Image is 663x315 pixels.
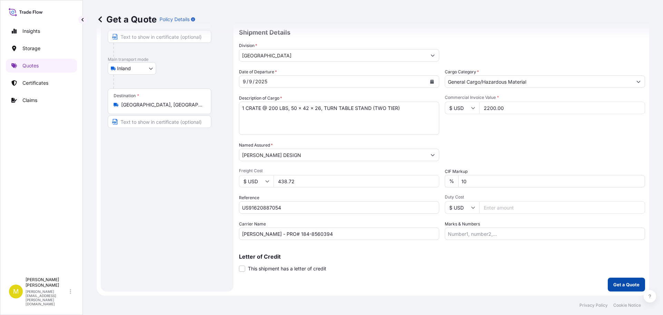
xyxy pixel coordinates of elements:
[632,75,645,88] button: Show suggestions
[22,28,40,35] p: Insights
[239,194,259,201] label: Reference
[239,42,257,49] label: Division
[22,45,40,52] p: Storage
[239,201,439,214] input: Your internal reference
[13,288,19,295] span: M
[608,278,645,291] button: Get a Quote
[445,221,480,228] label: Marks & Numbers
[445,95,645,100] span: Commercial Invoice Value
[108,62,156,75] button: Select transport
[26,277,68,288] p: [PERSON_NAME] [PERSON_NAME]
[458,175,645,187] input: Enter percentage
[445,228,645,240] input: Number1, number2,...
[254,77,268,86] div: year,
[6,93,77,107] a: Claims
[239,68,277,75] span: Date of Departure
[22,80,48,86] p: Certificates
[114,93,139,99] div: Destination
[117,65,131,72] span: Inland
[239,49,426,62] input: Type to search division
[248,77,253,86] div: day,
[6,76,77,90] a: Certificates
[160,16,190,23] p: Policy Details
[579,303,608,308] a: Privacy Policy
[97,14,157,25] p: Get a Quote
[239,142,273,149] label: Named Assured
[239,95,282,102] label: Description of Cargo
[6,59,77,73] a: Quotes
[26,289,68,306] p: [PERSON_NAME][EMAIL_ADDRESS][PERSON_NAME][DOMAIN_NAME]
[445,194,645,200] span: Duty Cost
[273,175,439,187] input: Enter amount
[426,49,439,62] button: Show suggestions
[108,115,211,128] input: Text to appear on certificate
[445,168,468,175] label: CIF Markup
[22,62,39,69] p: Quotes
[613,303,641,308] a: Cookie Notice
[22,97,37,104] p: Claims
[445,75,632,88] input: Select a commodity type
[479,201,645,214] input: Enter amount
[445,175,458,187] div: %
[6,41,77,55] a: Storage
[121,101,203,108] input: Destination
[445,68,479,75] label: Cargo Category
[248,265,326,272] span: This shipment has a letter of credit
[426,149,439,161] button: Show suggestions
[479,102,645,114] input: Type amount
[247,77,248,86] div: /
[426,76,438,87] button: Calendar
[239,228,439,240] input: Enter name
[242,77,247,86] div: month,
[6,24,77,38] a: Insights
[239,254,645,259] p: Letter of Credit
[239,168,439,174] span: Freight Cost
[108,57,227,62] p: Main transport mode
[239,221,266,228] label: Carrier Name
[613,281,640,288] p: Get a Quote
[239,149,426,161] input: Full name
[253,77,254,86] div: /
